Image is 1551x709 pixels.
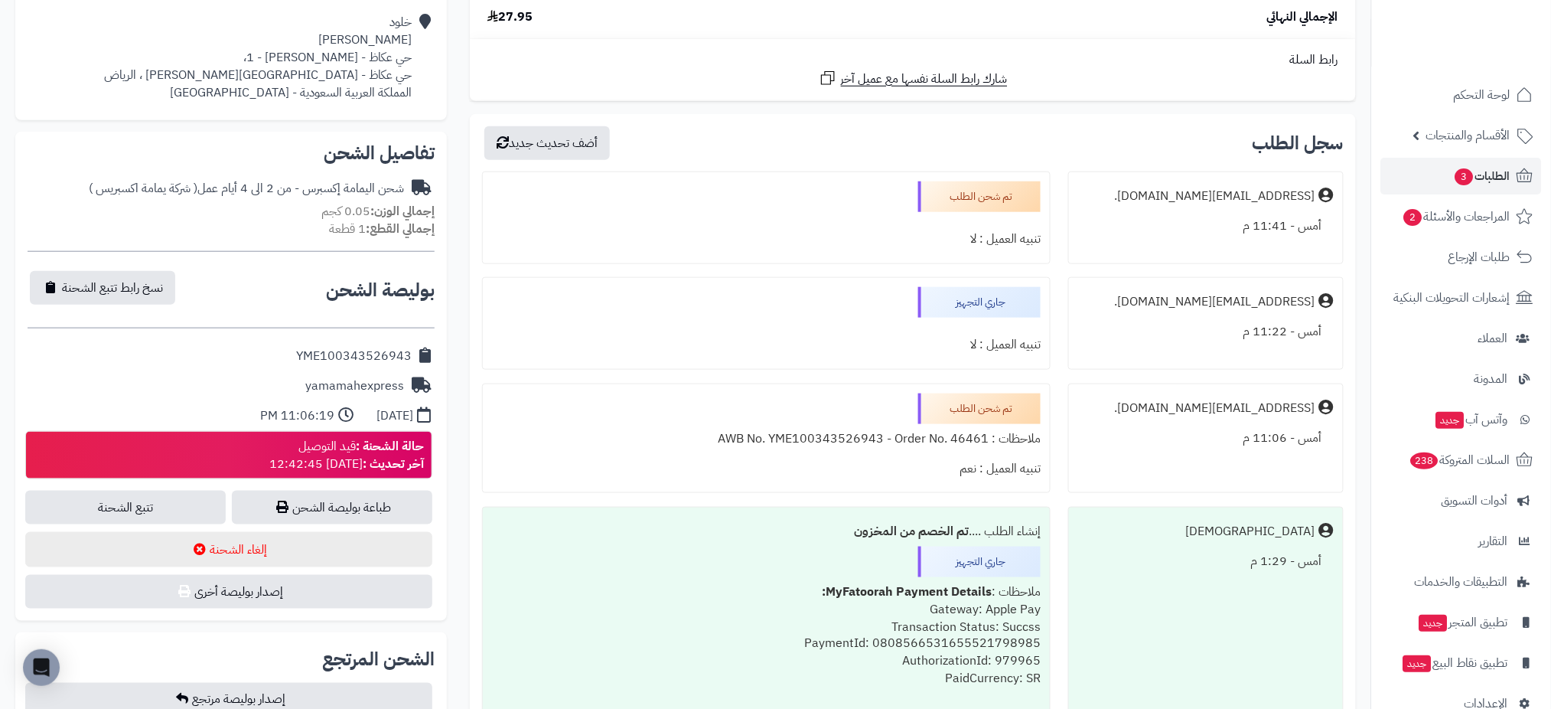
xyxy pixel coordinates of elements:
span: لوحة التحكم [1454,84,1510,106]
span: تطبيق نقاط البيع [1402,652,1508,674]
span: التقارير [1479,531,1508,552]
div: جاري التجهيز [918,547,1041,577]
span: طلبات الإرجاع [1448,247,1510,268]
span: تطبيق المتجر [1418,612,1508,633]
div: قيد التوصيل [DATE] 12:42:45 [269,438,424,473]
h2: الشحن المرتجع [322,651,435,669]
div: تم شحن الطلب [918,394,1041,424]
span: إشعارات التحويلات البنكية [1394,287,1510,309]
a: وآتس آبجديد [1381,401,1542,438]
a: لوحة التحكم [1381,77,1542,113]
span: العملاء [1478,328,1508,349]
span: جديد [1403,655,1432,672]
span: 3 [1455,168,1474,185]
span: الأقسام والمنتجات [1426,125,1510,146]
a: تتبع الشحنة [25,491,226,524]
a: طلبات الإرجاع [1381,239,1542,276]
button: أضف تحديث جديد [484,126,610,160]
div: أمس - 1:29 م [1078,547,1334,577]
h2: بوليصة الشحن [326,281,435,299]
span: الطلبات [1454,165,1510,187]
button: إلغاء الشحنة [25,532,432,567]
div: تنبيه العميل : نعم [492,454,1041,484]
span: 238 [1411,453,1439,469]
div: [DATE] [376,407,413,425]
b: MyFatoorah Payment Details: [822,583,992,601]
div: [EMAIL_ADDRESS][DOMAIN_NAME]. [1115,293,1315,311]
div: رابط السلة [476,51,1350,69]
a: المراجعات والأسئلة2 [1381,198,1542,235]
span: أدوات التسويق [1442,490,1508,511]
a: تطبيق نقاط البيعجديد [1381,645,1542,681]
div: [EMAIL_ADDRESS][DOMAIN_NAME]. [1115,400,1315,417]
a: إشعارات التحويلات البنكية [1381,279,1542,316]
a: شارك رابط السلة نفسها مع عميل آخر [819,69,1008,88]
b: تم الخصم من المخزون [854,522,969,541]
span: المدونة [1474,368,1508,390]
h2: تفاصيل الشحن [28,144,435,162]
span: ( شركة يمامة اكسبريس ) [89,179,197,198]
strong: حالة الشحنة : [356,437,424,456]
span: نسخ رابط تتبع الشحنة [62,279,163,297]
a: الطلبات3 [1381,158,1542,194]
strong: إجمالي الوزن: [370,202,435,221]
span: السلات المتروكة [1409,449,1510,471]
div: [EMAIL_ADDRESS][DOMAIN_NAME]. [1115,188,1315,205]
span: شارك رابط السلة نفسها مع عميل آخر [841,70,1008,88]
small: 1 قطعة [329,220,435,238]
span: جديد [1419,615,1448,632]
span: التطبيقات والخدمات [1415,571,1508,593]
a: التقارير [1381,523,1542,560]
span: وآتس آب [1435,409,1508,430]
div: تم شحن الطلب [918,181,1041,212]
div: yamamahexpress [305,377,404,395]
button: إصدار بوليصة أخرى [25,575,432,609]
div: [DEMOGRAPHIC_DATA] [1186,523,1315,541]
a: تطبيق المتجرجديد [1381,604,1542,641]
div: خلود [PERSON_NAME] حي عكاظ - [PERSON_NAME] - 1، حي عكاظ - [GEOGRAPHIC_DATA][PERSON_NAME] ، الرياض... [104,14,412,101]
h3: سجل الطلب [1253,134,1344,152]
span: جديد [1436,412,1465,429]
strong: إجمالي القطع: [366,220,435,238]
a: أدوات التسويق [1381,482,1542,519]
span: 27.95 [487,8,533,26]
div: YME100343526943 [296,348,412,365]
a: العملاء [1381,320,1542,357]
div: شحن اليمامة إكسبرس - من 2 الى 4 أيام عمل [89,180,404,198]
div: إنشاء الطلب .... [492,517,1041,547]
div: 11:06:19 PM [260,407,334,425]
a: التطبيقات والخدمات [1381,564,1542,600]
div: تنبيه العميل : لا [492,224,1041,254]
div: أمس - 11:41 م [1078,211,1334,241]
span: الإجمالي النهائي [1267,8,1338,26]
a: المدونة [1381,361,1542,397]
span: المراجعات والأسئلة [1403,206,1510,227]
small: 0.05 كجم [321,202,435,221]
span: 2 [1404,209,1422,226]
a: السلات المتروكة238 [1381,442,1542,479]
div: تنبيه العميل : لا [492,330,1041,360]
div: جاري التجهيز [918,287,1041,318]
div: أمس - 11:06 م [1078,423,1334,453]
button: نسخ رابط تتبع الشحنة [30,271,175,305]
strong: آخر تحديث : [363,455,424,473]
a: طباعة بوليصة الشحن [232,491,432,524]
div: ملاحظات : AWB No. YME100343526943 - Order No. 46461 [492,424,1041,454]
div: أمس - 11:22 م [1078,317,1334,347]
div: Open Intercom Messenger [23,649,60,686]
